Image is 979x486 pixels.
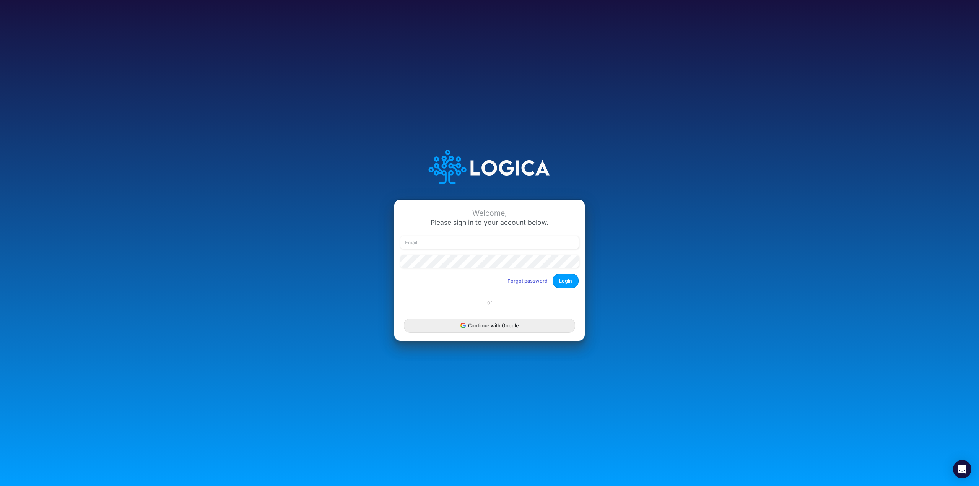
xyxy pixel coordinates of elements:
button: Login [553,274,579,288]
button: Continue with Google [404,319,575,333]
span: Please sign in to your account below. [431,218,548,226]
div: Welcome, [400,209,579,218]
input: Email [400,236,579,249]
div: Open Intercom Messenger [953,460,971,478]
button: Forgot password [503,275,553,287]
